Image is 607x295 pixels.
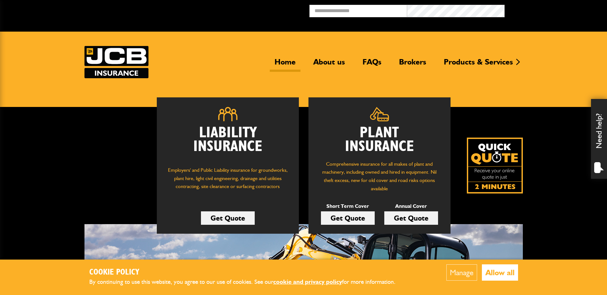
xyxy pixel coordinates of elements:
[273,278,342,285] a: cookie and privacy policy
[394,57,431,72] a: Brokers
[84,46,148,78] img: JCB Insurance Services logo
[201,211,255,225] a: Get Quote
[270,57,300,72] a: Home
[467,138,523,193] img: Quick Quote
[439,57,518,72] a: Products & Services
[166,166,289,197] p: Employers' and Public Liability insurance for groundworks, plant hire, light civil engineering, d...
[84,46,148,78] a: JCB Insurance Services
[89,277,406,287] p: By continuing to use this website, you agree to our use of cookies. See our for more information.
[166,126,289,160] h2: Liability Insurance
[318,126,441,154] h2: Plant Insurance
[318,160,441,193] p: Comprehensive insurance for all makes of plant and machinery, including owned and hired in equipm...
[384,202,438,210] p: Annual Cover
[482,264,518,281] button: Allow all
[321,202,375,210] p: Short Term Cover
[505,5,602,15] button: Broker Login
[591,99,607,179] div: Need help?
[308,57,350,72] a: About us
[321,211,375,225] a: Get Quote
[467,138,523,193] a: Get your insurance quote isn just 2-minutes
[384,211,438,225] a: Get Quote
[89,268,406,277] h2: Cookie Policy
[358,57,386,72] a: FAQs
[446,264,477,281] button: Manage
